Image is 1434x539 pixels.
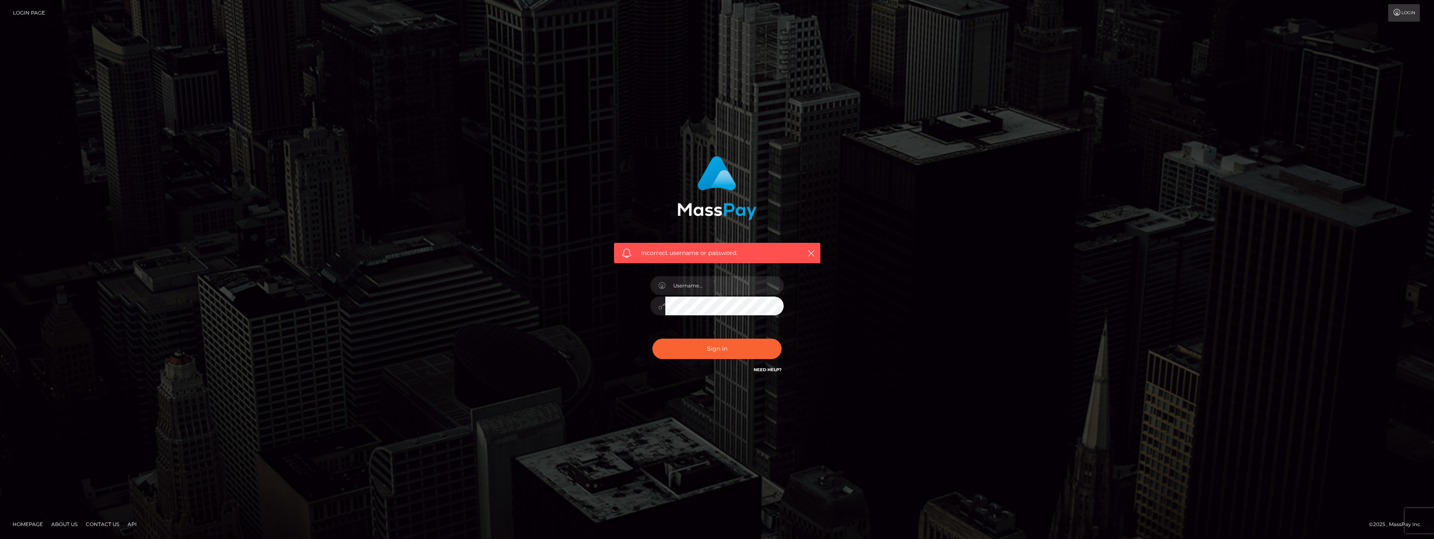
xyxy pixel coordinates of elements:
[83,518,123,531] a: Contact Us
[124,518,140,531] a: API
[1369,520,1428,529] div: © 2025 , MassPay Inc.
[665,276,784,295] input: Username...
[1388,4,1420,22] a: Login
[677,156,757,220] img: MassPay Login
[754,367,782,372] a: Need Help?
[652,339,782,359] button: Sign in
[9,518,46,531] a: Homepage
[641,249,793,257] span: Incorrect username or password.
[13,4,45,22] a: Login Page
[48,518,81,531] a: About Us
